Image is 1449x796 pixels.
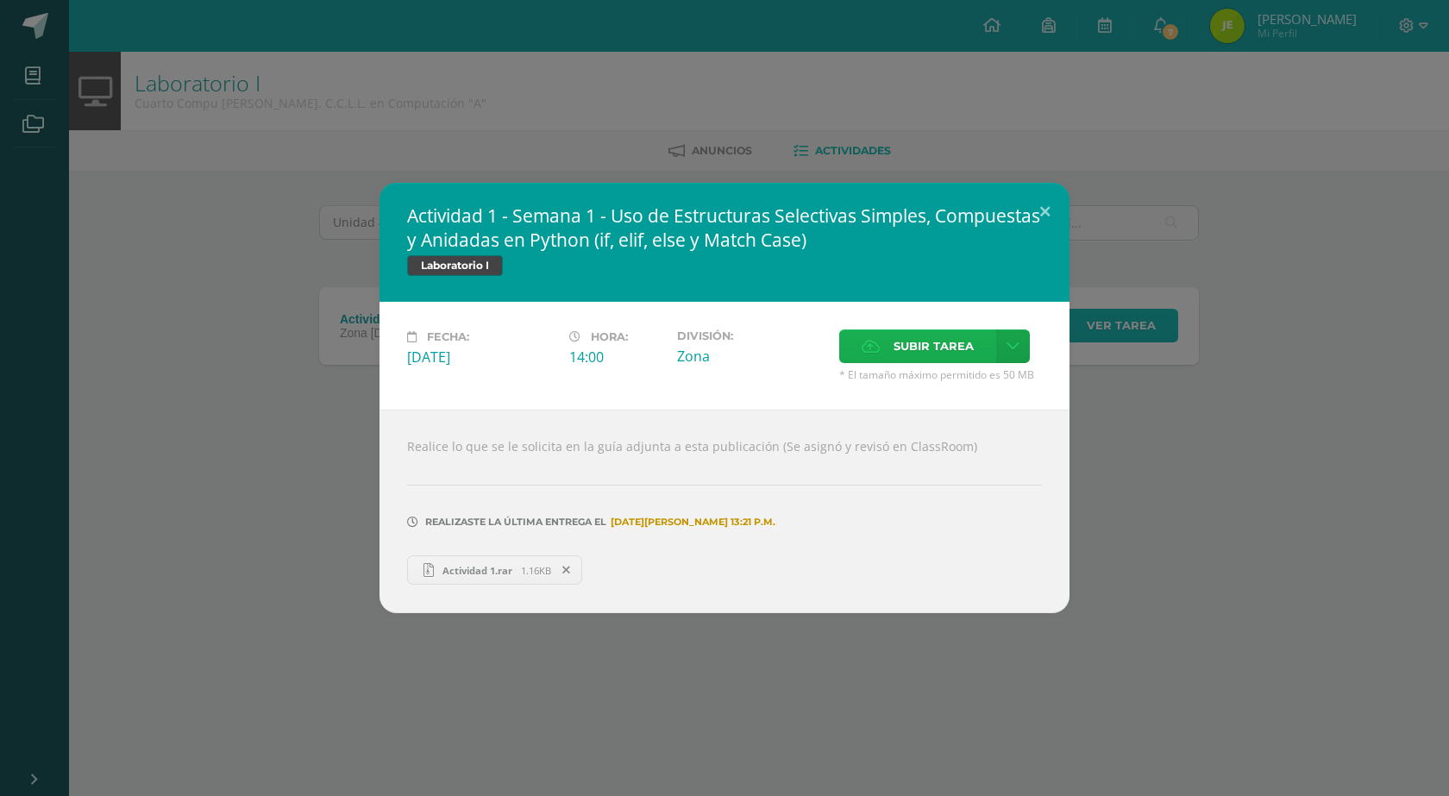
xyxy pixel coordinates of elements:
span: 1.16KB [521,564,551,577]
div: Realice lo que se le solicita en la guía adjunta a esta publicación (Se asignó y revisó en ClassR... [379,410,1069,613]
span: Subir tarea [894,330,974,362]
span: Hora: [591,330,628,343]
span: Fecha: [427,330,469,343]
span: Realizaste la última entrega el [425,516,606,528]
span: * El tamaño máximo permitido es 50 MB [839,367,1042,382]
div: [DATE] [407,348,555,367]
div: Zona [677,347,825,366]
a: Actividad 1.rar 1.16KB [407,555,582,585]
div: 14:00 [569,348,663,367]
span: Laboratorio I [407,255,503,276]
button: Close (Esc) [1020,183,1069,241]
span: Actividad 1.rar [434,564,521,577]
h2: Actividad 1 - Semana 1 - Uso de Estructuras Selectivas Simples, Compuestas y Anidadas en Python (... [407,204,1042,252]
span: [DATE][PERSON_NAME] 13:21 p.m. [606,522,775,523]
label: División: [677,329,825,342]
span: Remover entrega [552,561,581,580]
